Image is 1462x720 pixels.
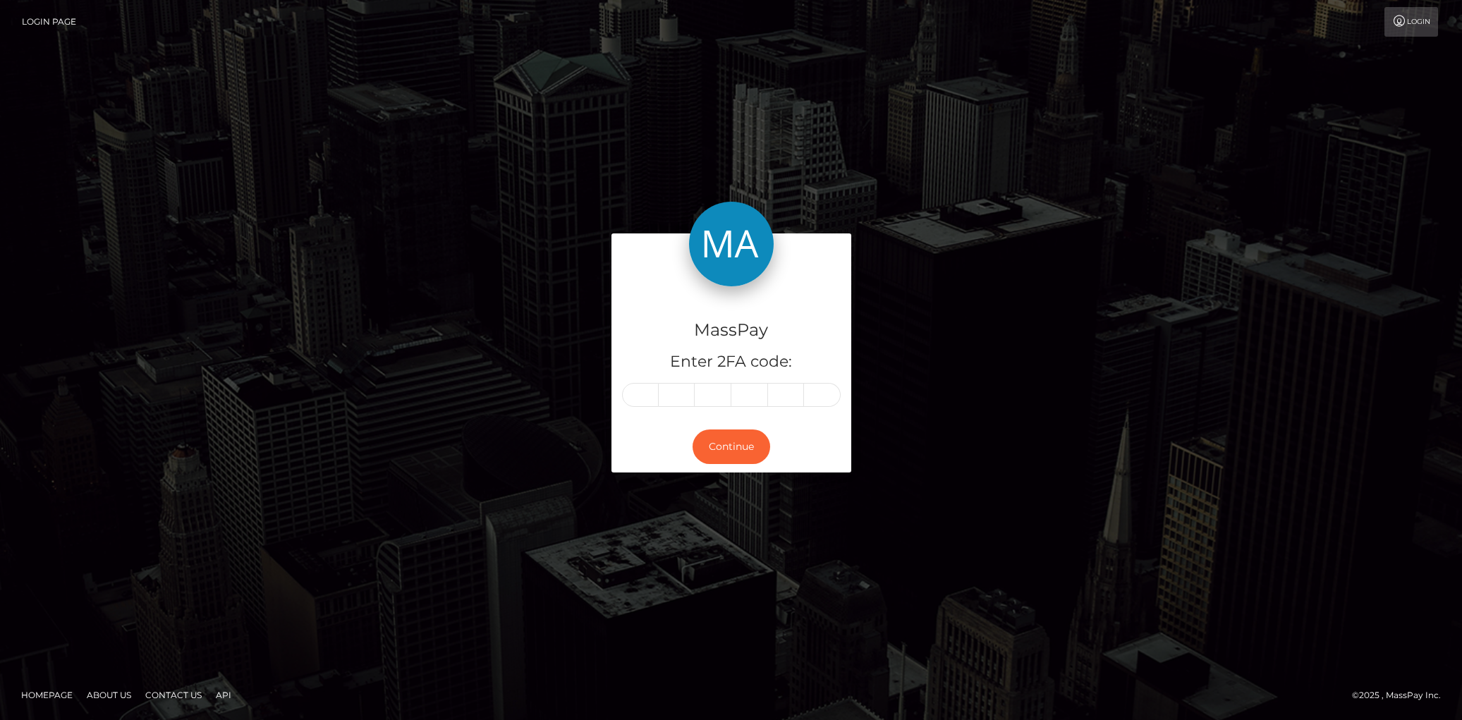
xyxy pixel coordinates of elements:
[693,429,770,464] button: Continue
[210,684,237,706] a: API
[622,318,841,343] h4: MassPay
[140,684,207,706] a: Contact Us
[22,7,76,37] a: Login Page
[1384,7,1438,37] a: Login
[689,202,774,286] img: MassPay
[81,684,137,706] a: About Us
[1352,688,1451,703] div: © 2025 , MassPay Inc.
[622,351,841,373] h5: Enter 2FA code:
[16,684,78,706] a: Homepage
